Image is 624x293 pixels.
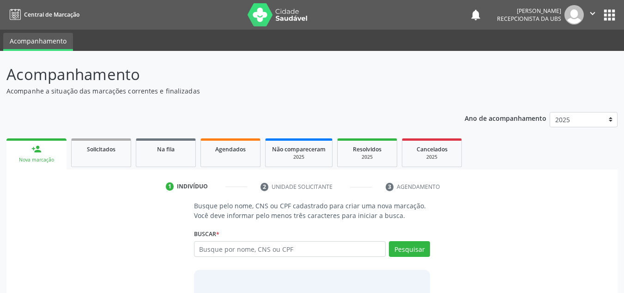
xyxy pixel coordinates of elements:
span: Não compareceram [272,145,326,153]
img: img [564,5,584,25]
div: 2025 [272,154,326,161]
a: Acompanhamento [3,33,73,51]
label: Buscar [194,227,219,241]
span: Agendados [215,145,246,153]
span: Central de Marcação [24,11,79,19]
div: person_add [31,144,42,154]
div: 2025 [409,154,455,161]
button:  [584,5,601,25]
div: Indivíduo [177,182,208,191]
button: Pesquisar [389,241,430,257]
span: Na fila [157,145,175,153]
p: Busque pelo nome, CNS ou CPF cadastrado para criar uma nova marcação. Você deve informar pelo men... [194,201,430,220]
button: notifications [469,8,482,21]
span: Solicitados [87,145,115,153]
span: Recepcionista da UBS [497,15,561,23]
p: Acompanhamento [6,63,434,86]
span: Cancelados [417,145,448,153]
i:  [588,8,598,19]
p: Ano de acompanhamento [465,112,546,124]
input: Busque por nome, CNS ou CPF [194,241,386,257]
div: 1 [166,182,174,191]
div: [PERSON_NAME] [497,7,561,15]
div: Nova marcação [13,156,60,163]
button: apps [601,7,618,23]
p: Acompanhe a situação das marcações correntes e finalizadas [6,86,434,96]
a: Central de Marcação [6,7,79,22]
span: Resolvidos [353,145,382,153]
div: 2025 [344,154,390,161]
